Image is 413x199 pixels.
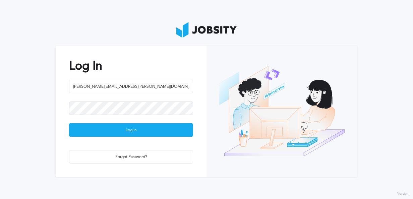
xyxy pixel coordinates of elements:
input: Email [69,80,193,93]
div: Log In [69,124,193,137]
button: Log In [69,123,193,137]
h2: Log In [69,59,193,73]
div: Forgot Password? [69,150,193,164]
label: Version: [397,192,410,196]
button: Forgot Password? [69,150,193,163]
